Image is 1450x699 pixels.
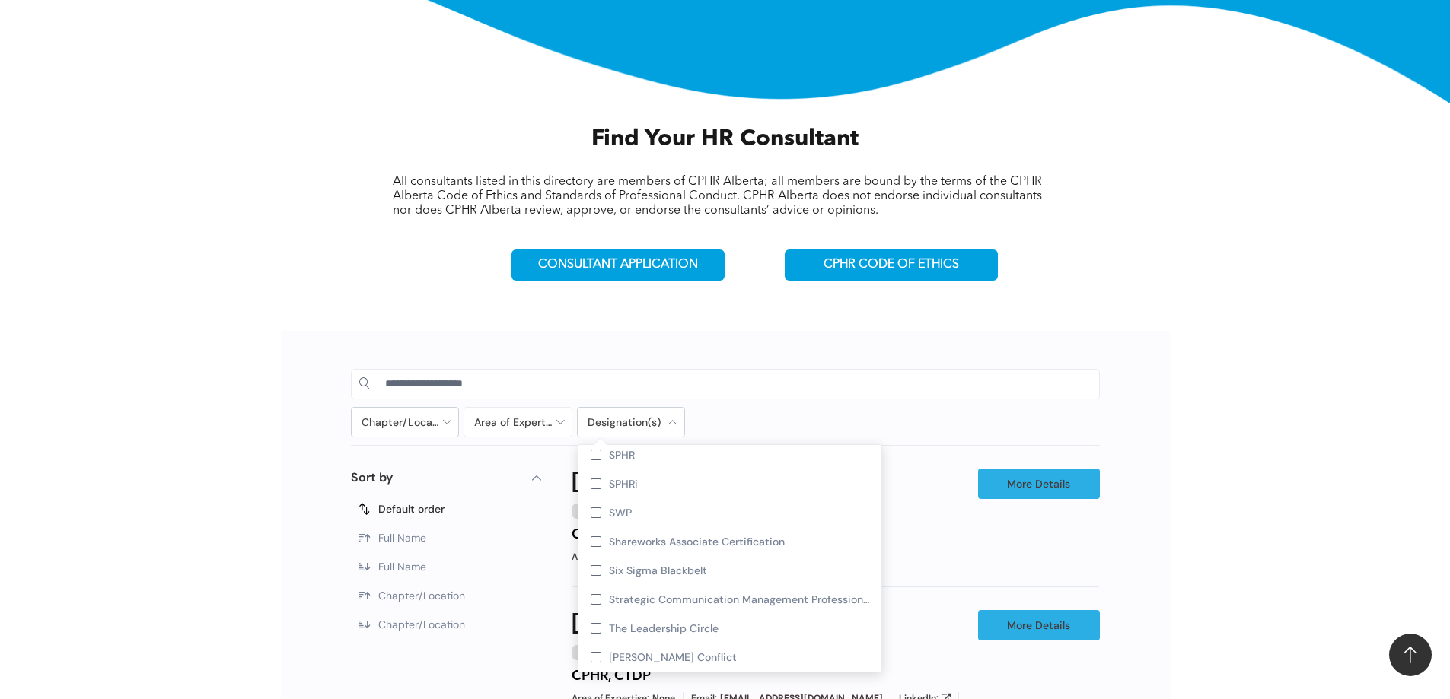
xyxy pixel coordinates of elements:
span: CONSULTANT APPLICATION [538,258,698,272]
span: Chapter/Location [378,618,465,631]
span: SPHR [609,448,635,462]
span: SPHRi [609,477,638,491]
span: Six Sigma Blackbelt [609,564,707,577]
p: Sort by [351,469,393,487]
div: [GEOGRAPHIC_DATA] [572,645,675,660]
span: Chapter/Location [378,589,465,602]
a: More Details [978,469,1100,499]
a: [PERSON_NAME] [572,469,764,496]
span: [PERSON_NAME] Conflict [609,650,737,664]
div: [GEOGRAPHIC_DATA] [572,504,675,519]
span: Default order [378,502,445,516]
span: Area of Expertise: [572,551,649,564]
h4: CPHR [572,526,608,543]
a: [PERSON_NAME] [572,610,764,637]
a: More Details [978,610,1100,640]
span: CPHR CODE OF ETHICS [824,258,959,272]
span: Strategic Communication Management Professional (SCMP) Certified Innovation Executive (CIE) [609,593,869,606]
span: SWP [609,506,632,519]
span: Shareworks Associate Certification [609,535,785,548]
span: All consultants listed in this directory are members of CPHR Alberta; all members are bound by th... [393,176,1042,217]
span: Find Your HR Consultant [591,128,859,151]
a: CPHR CODE OF ETHICS [785,249,998,281]
a: CONSULTANT APPLICATION [511,249,725,281]
h4: CPHR, CTDP [572,668,651,685]
span: Full Name [378,560,426,573]
span: Full Name [378,531,426,545]
span: The Leadership Circle [609,621,719,635]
